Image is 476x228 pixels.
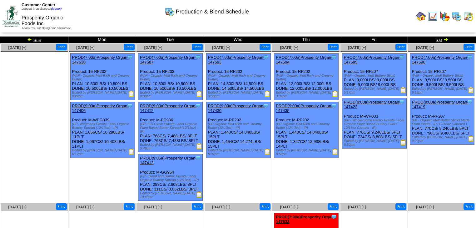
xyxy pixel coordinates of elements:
[464,11,474,21] img: calendarinout.gif
[196,191,202,198] img: Production Report
[128,91,135,97] img: Production Report
[412,100,468,109] a: PROD(9:00a)Prosperity Organ-147419
[272,37,340,43] td: Thu
[443,37,448,42] img: arrowright.gif
[399,99,405,105] img: Tooltip
[208,149,270,156] div: Edited by [PERSON_NAME] [DATE] 8:07pm
[412,55,468,64] a: PROD(7:00a)Prosperity Organ-147596
[70,53,135,100] div: Product: 15-RF202 PLAN: 10,500LBS / 10,500LBS DONE: 10,500LBS / 10,500LBS
[140,175,202,182] div: (FP - Good and Gather Private Label Organic Buttery Spread (12/13oz) - IP)
[51,7,62,11] a: (logout)
[138,102,203,152] div: Product: M-FC936 PLAN: 768CS / 7,488LBS / 8PLT DONE: 768CS / 7,488LBS / 8PLT
[72,74,135,81] div: (WIP - Organic Melt Rich and Creamy Butter)
[274,53,339,100] div: Product: 15-RF202 PLAN: 12,000LBS / 12,000LBS DONE: 12,000LBS / 12,000LBS
[192,203,203,210] button: Print
[399,54,405,60] img: Tooltip
[276,91,338,98] div: Edited by [PERSON_NAME] [DATE] 3:31pm
[208,91,270,98] div: Edited by [PERSON_NAME] [DATE] 9:58pm
[260,44,270,50] button: Print
[263,103,269,109] img: Tooltip
[452,11,462,21] img: calendarprod.gif
[140,143,202,150] div: Edited by [PERSON_NAME] [DATE] 5:49pm
[195,103,201,109] img: Tooltip
[412,135,474,143] div: Edited by [PERSON_NAME] [DATE] 9:20pm
[165,7,175,17] img: calendarprod.gif
[400,139,406,145] img: Production Report
[416,45,434,50] a: [DATE] [+]
[342,98,406,149] div: Product: M-WP033 PLAN: 770CS / 9,240LBS / 5PLT DONE: 734CS / 8,808LBS / 5PLT
[196,91,202,97] img: Production Report
[348,205,366,209] a: [DATE] [+]
[276,55,332,64] a: PROD(7:00a)Prosperity Organ-147594
[22,7,62,11] span: Logged in as Bbogan
[332,91,338,97] img: Production Report
[22,27,71,30] span: Thank You for Being Our Customer!
[328,203,339,210] button: Print
[124,44,135,50] button: Print
[344,87,406,94] div: Edited by [PERSON_NAME] [DATE] 5:17pm
[212,205,230,209] a: [DATE] [+]
[204,37,272,43] td: Wed
[8,45,27,50] a: [DATE] [+]
[440,11,450,21] img: graph.gif
[136,37,204,43] td: Tue
[22,3,55,7] span: Customer Center
[140,156,196,165] a: PROD(9:05a)Prosperity Organ-147413
[2,6,20,27] img: ZoRoCo_Logo(Green%26Foil)%20jpg.webp
[206,53,270,100] div: Product: 15-RF202 PLAN: 14,500LBS / 14,500LBS DONE: 14,500LBS / 14,500LBS
[195,155,201,161] img: Tooltip
[264,91,270,97] img: Production Report
[206,102,270,158] div: Product: M-RF202 PLAN: 1,440CS / 14,040LBS / 15PLT DONE: 1,464CS / 14,274LBS / 15PLT
[331,103,337,109] img: Tooltip
[276,74,338,81] div: (WIP - Organic Melt Rich and Creamy Butter)
[276,122,338,130] div: (FP-Organic Melt Rich and Creamy Butter (12/13oz) - IP)
[276,149,338,156] div: Edited by [PERSON_NAME] [DATE] 8:58pm
[340,37,408,43] td: Fri
[468,87,474,93] img: Production Report
[72,122,135,130] div: (FP- Wegmans Private Label Organic Buttery Spread (12/13oz) - IP)
[412,119,474,126] div: (FP - Organic Melt Butter Sticks Made From Plants - IP (12/16oz Cartons) )
[70,102,135,158] div: Product: M-WEG339 PLAN: 1,056CS / 10,296LBS / 11PLT DONE: 1,067CS / 10,403LBS / 11PLT
[8,205,27,209] a: [DATE] [+]
[342,53,406,96] div: Product: 15-RF207 PLAN: 9,000LBS / 9,000LBS DONE: 9,000LBS / 9,000LBS
[280,45,298,50] a: [DATE] [+]
[395,203,406,210] button: Print
[208,74,270,81] div: (WIP - Organic Melt Rich and Creamy Butter)
[76,45,94,50] a: [DATE] [+]
[468,135,474,142] img: Production Report
[76,205,94,209] span: [DATE] [+]
[331,54,337,60] img: Tooltip
[144,45,162,50] a: [DATE] [+]
[27,37,32,42] img: arrowleft.gif
[344,74,406,78] div: (WIP - Organic Melt Buttery Stick)
[280,205,298,209] a: [DATE] [+]
[276,215,335,224] a: PROD(7:00a)Prosperity Organ-147632
[467,54,473,60] img: Tooltip
[212,45,230,50] a: [DATE] [+]
[127,54,133,60] img: Tooltip
[56,203,67,210] button: Print
[395,44,406,50] button: Print
[68,37,136,43] td: Mon
[464,203,474,210] button: Print
[344,119,406,130] div: (FP - Whole-Some Pantry Private Label Organic Plant Based Buttery Sticks 12/16oz Cartons - IP)
[72,104,129,113] a: PROD(9:00a)Prosperity Organ-147406
[276,104,332,113] a: PROD(9:00a)Prosperity Organ-147435
[72,149,135,156] div: Edited by [PERSON_NAME] [DATE] 6:12pm
[138,154,203,201] div: Product: M-GG954 PLAN: 288CS / 2,808LBS / 3PLT DONE: 311CS / 3,032LBS / 3PLT
[410,53,474,96] div: Product: 15-RF207 PLAN: 9,500LBS / 9,500LBS DONE: 9,500LBS / 9,500LBS
[416,205,434,209] a: [DATE] [+]
[348,45,366,50] a: [DATE] [+]
[331,214,337,220] img: Tooltip
[144,205,162,209] a: [DATE] [+]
